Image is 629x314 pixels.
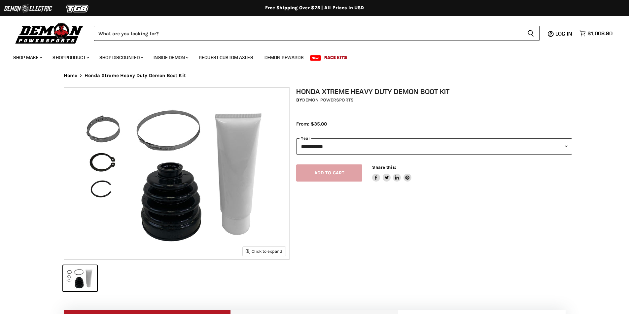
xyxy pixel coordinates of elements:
[246,249,282,254] span: Click to expand
[149,51,192,64] a: Inside Demon
[552,31,576,37] a: Log in
[85,73,186,78] span: Honda Xtreme Heavy Duty Demon Boot Kit
[522,26,540,41] button: Search
[296,138,572,155] select: year
[587,30,612,37] span: $1,008.80
[64,73,78,78] a: Home
[94,51,147,64] a: Shop Discounted
[64,88,289,259] img: IMAGE
[302,97,354,103] a: Demon Powersports
[3,2,53,15] img: Demon Electric Logo 2
[372,164,411,182] aside: Share this:
[94,26,522,41] input: Search
[296,87,572,96] h1: Honda Xtreme Heavy Duty Demon Boot Kit
[51,73,579,78] nav: Breadcrumbs
[319,51,352,64] a: Race Kits
[194,51,258,64] a: Request Custom Axles
[372,165,396,170] span: Share this:
[243,247,286,256] button: Click to expand
[260,51,309,64] a: Demon Rewards
[310,55,321,61] span: New!
[51,5,579,11] div: Free Shipping Over $75 | All Prices In USD
[48,51,93,64] a: Shop Product
[63,265,97,291] button: IMAGE thumbnail
[13,21,86,45] img: Demon Powersports
[8,51,46,64] a: Shop Make
[296,97,572,104] div: by
[8,48,611,64] ul: Main menu
[296,121,327,127] span: From: $35.00
[555,30,572,37] span: Log in
[576,29,616,38] a: $1,008.80
[53,2,102,15] img: TGB Logo 2
[94,26,540,41] form: Product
